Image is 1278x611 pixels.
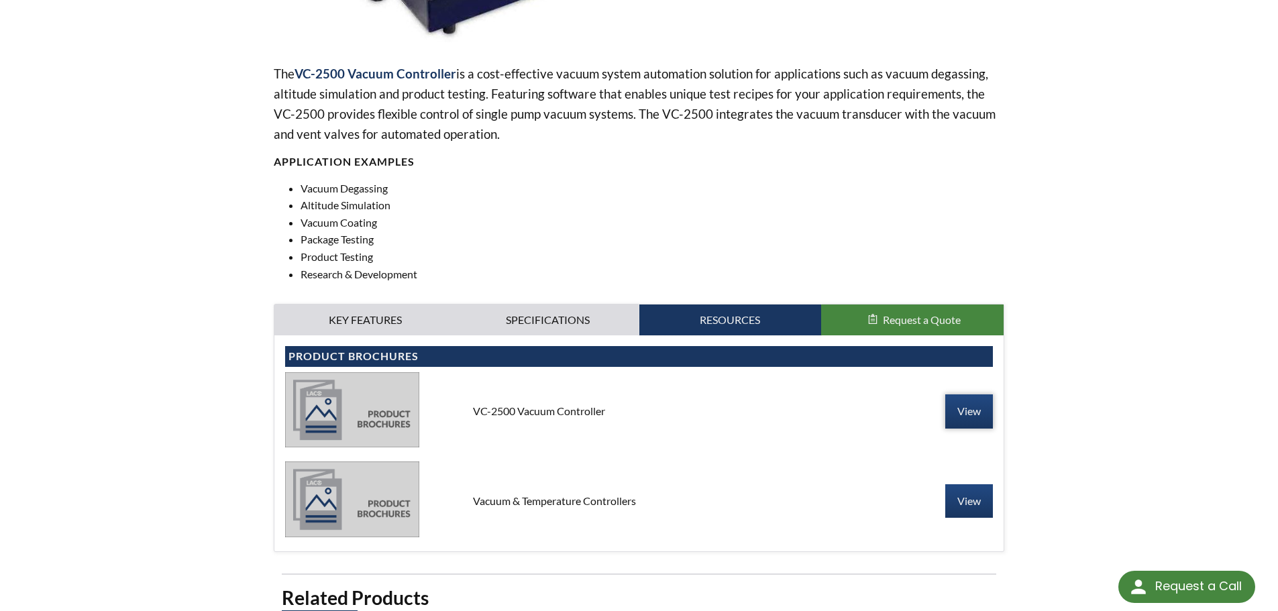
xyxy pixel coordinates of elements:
[274,304,457,335] a: Key Features
[821,304,1004,335] button: Request a Quote
[301,248,1005,266] li: Product Testing
[945,394,993,428] a: View
[1155,571,1242,602] div: Request a Call
[1118,571,1255,603] div: Request a Call
[274,155,1005,169] h4: APPLICATION EXAMPLES
[462,494,816,508] div: Vacuum & Temperature Controllers
[295,66,456,81] strong: VC-2500 Vacuum Controller
[1128,576,1149,598] img: round button
[301,214,1005,231] li: Vacuum Coating
[301,266,1005,283] li: Research & Development
[301,231,1005,248] li: Package Testing
[285,372,419,447] img: product_brochures-81b49242bb8394b31c113ade466a77c846893fb1009a796a1a03a1a1c57cbc37.jpg
[301,180,1005,197] li: Vacuum Degassing
[462,404,816,419] div: VC-2500 Vacuum Controller
[639,304,822,335] a: Resources
[282,586,997,610] h2: Related Products
[945,484,993,518] a: View
[883,313,961,326] span: Request a Quote
[288,349,990,364] h4: Product Brochures
[457,304,639,335] a: Specifications
[301,197,1005,214] li: Altitude Simulation
[274,64,1005,144] p: The is a cost-effective vacuum system automation solution for applications such as vacuum degassi...
[285,461,419,537] img: product_brochures-81b49242bb8394b31c113ade466a77c846893fb1009a796a1a03a1a1c57cbc37.jpg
